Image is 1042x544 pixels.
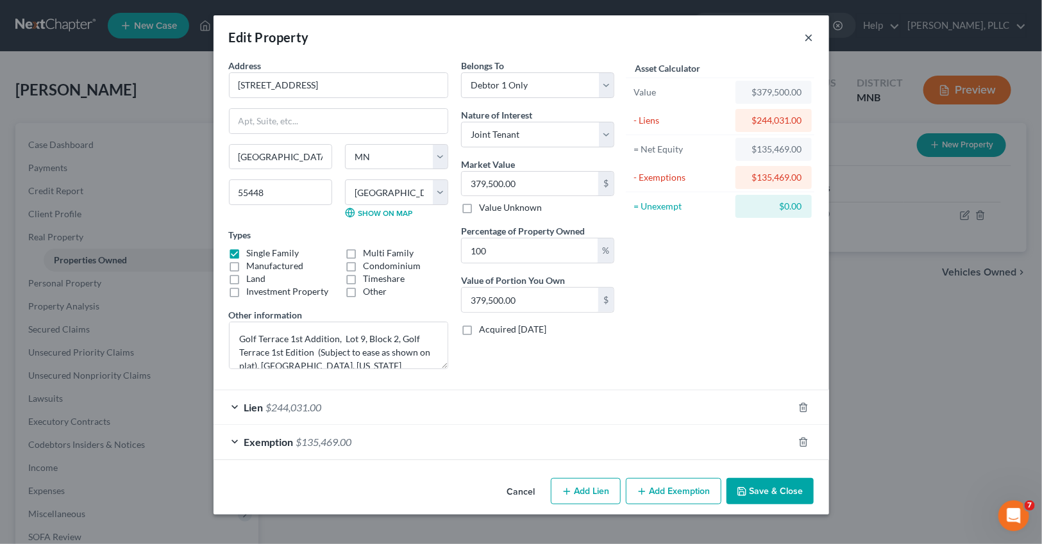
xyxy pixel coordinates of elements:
input: Apt, Suite, etc... [230,109,448,133]
label: Other information [229,308,303,322]
label: Timeshare [363,272,405,285]
div: $379,500.00 [746,86,802,99]
input: Enter zip... [229,179,332,205]
a: Show on Map [345,208,412,218]
input: Enter city... [230,145,332,169]
span: Belongs To [461,60,504,71]
input: 0.00 [462,172,598,196]
span: $135,469.00 [296,436,352,448]
label: Value of Portion You Own [461,274,565,287]
span: 7 [1025,500,1035,511]
div: $ [598,172,614,196]
label: Multi Family [363,247,414,260]
label: Manufactured [247,260,304,272]
iframe: Intercom live chat [998,500,1029,531]
div: Value [634,86,730,99]
input: Enter address... [230,73,448,97]
label: Other [363,285,387,298]
label: Land [247,272,266,285]
label: Asset Calculator [635,62,700,75]
div: Edit Property [229,28,309,46]
div: $0.00 [746,200,802,213]
span: Address [229,60,262,71]
label: Nature of Interest [461,108,532,122]
input: 0.00 [462,238,598,263]
div: % [598,238,614,263]
div: $244,031.00 [746,114,802,127]
label: Market Value [461,158,515,171]
span: $244,031.00 [266,401,322,413]
label: Condominium [363,260,421,272]
div: - Exemptions [634,171,730,184]
label: Types [229,228,251,242]
div: $135,469.00 [746,171,802,184]
div: = Net Equity [634,143,730,156]
div: - Liens [634,114,730,127]
button: × [805,29,814,45]
div: $ [598,288,614,312]
span: Lien [244,401,264,413]
button: Cancel [497,479,546,505]
button: Save & Close [727,478,814,505]
label: Percentage of Property Owned [461,224,585,238]
span: Exemption [244,436,294,448]
div: $135,469.00 [746,143,802,156]
label: Investment Property [247,285,329,298]
input: 0.00 [462,288,598,312]
button: Add Exemption [626,478,721,505]
label: Value Unknown [479,201,542,214]
div: = Unexempt [634,200,730,213]
label: Single Family [247,247,299,260]
label: Acquired [DATE] [479,323,546,336]
button: Add Lien [551,478,621,505]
